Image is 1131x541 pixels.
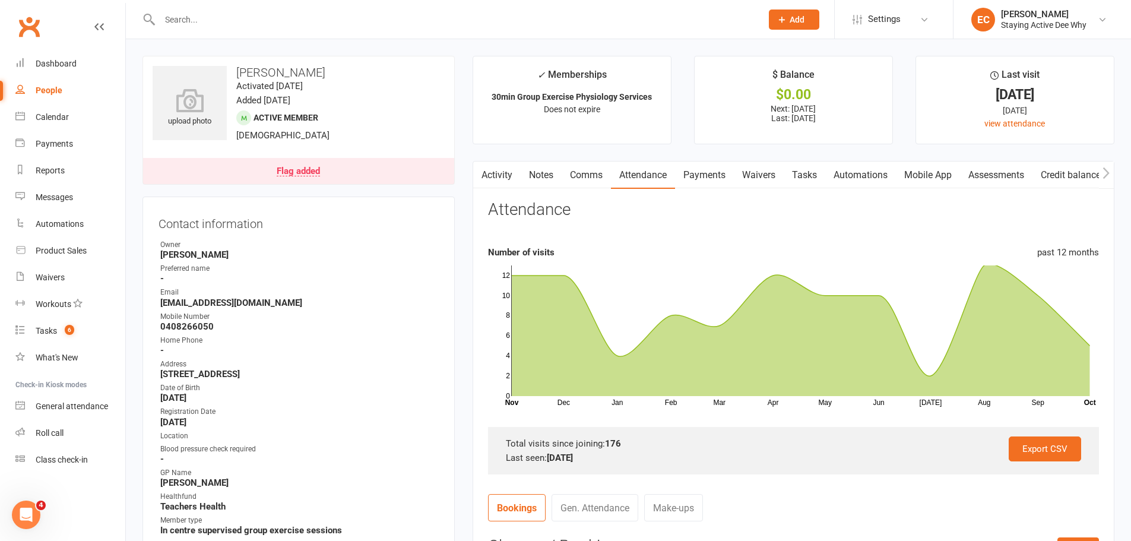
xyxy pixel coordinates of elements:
[36,299,71,309] div: Workouts
[36,59,77,68] div: Dashboard
[160,393,439,403] strong: [DATE]
[473,162,521,189] a: Activity
[160,382,439,394] div: Date of Birth
[675,162,734,189] a: Payments
[153,66,445,79] h3: [PERSON_NAME]
[160,467,439,479] div: GP Name
[160,431,439,442] div: Location
[492,92,652,102] strong: 30min Group Exercise Physiology Services
[36,139,73,148] div: Payments
[159,213,439,230] h3: Contact information
[153,88,227,128] div: upload photo
[825,162,896,189] a: Automations
[36,192,73,202] div: Messages
[552,494,638,521] a: Gen. Attendance
[160,525,439,536] strong: In centre supervised group exercise sessions
[772,67,815,88] div: $ Balance
[160,273,439,284] strong: -
[896,162,960,189] a: Mobile App
[160,263,439,274] div: Preferred name
[784,162,825,189] a: Tasks
[1001,9,1086,20] div: [PERSON_NAME]
[160,249,439,260] strong: [PERSON_NAME]
[14,12,44,42] a: Clubworx
[868,6,901,33] span: Settings
[36,112,69,122] div: Calendar
[734,162,784,189] a: Waivers
[277,167,320,176] div: Flag added
[156,11,753,28] input: Search...
[15,50,125,77] a: Dashboard
[705,88,882,101] div: $0.00
[15,393,125,420] a: General attendance kiosk mode
[705,104,882,123] p: Next: [DATE] Last: [DATE]
[254,113,318,122] span: Active member
[971,8,995,31] div: EC
[1001,20,1086,30] div: Staying Active Dee Why
[927,104,1103,117] div: [DATE]
[790,15,804,24] span: Add
[160,491,439,502] div: Healthfund
[488,494,546,521] a: Bookings
[160,501,439,512] strong: Teachers Health
[506,436,1081,451] div: Total visits since joining:
[160,454,439,464] strong: -
[160,321,439,332] strong: 0408266050
[15,211,125,238] a: Automations
[506,451,1081,465] div: Last seen:
[537,69,545,81] i: ✓
[15,420,125,447] a: Roll call
[36,353,78,362] div: What's New
[160,417,439,428] strong: [DATE]
[160,406,439,417] div: Registration Date
[236,95,290,106] time: Added [DATE]
[36,166,65,175] div: Reports
[15,184,125,211] a: Messages
[537,67,607,89] div: Memberships
[15,264,125,291] a: Waivers
[15,104,125,131] a: Calendar
[36,273,65,282] div: Waivers
[15,157,125,184] a: Reports
[12,501,40,529] iframe: Intercom live chat
[990,67,1040,88] div: Last visit
[927,88,1103,101] div: [DATE]
[36,246,87,255] div: Product Sales
[36,326,57,336] div: Tasks
[15,238,125,264] a: Product Sales
[160,359,439,370] div: Address
[160,444,439,455] div: Blood pressure check required
[160,287,439,298] div: Email
[36,86,62,95] div: People
[547,453,573,463] strong: [DATE]
[769,10,819,30] button: Add
[1037,245,1099,260] div: past 12 months
[488,247,555,258] strong: Number of visits
[160,298,439,308] strong: [EMAIL_ADDRESS][DOMAIN_NAME]
[236,81,303,91] time: Activated [DATE]
[160,345,439,356] strong: -
[160,369,439,379] strong: [STREET_ADDRESS]
[160,515,439,526] div: Member type
[65,325,74,335] span: 6
[1009,436,1081,461] a: Export CSV
[15,344,125,371] a: What's New
[15,131,125,157] a: Payments
[236,130,330,141] span: [DEMOGRAPHIC_DATA]
[1032,162,1109,189] a: Credit balance
[488,201,571,219] h3: Attendance
[644,494,703,521] a: Make-ups
[160,335,439,346] div: Home Phone
[521,162,562,189] a: Notes
[36,401,108,411] div: General attendance
[960,162,1032,189] a: Assessments
[544,105,600,114] span: Does not expire
[160,311,439,322] div: Mobile Number
[984,119,1045,128] a: view attendance
[605,438,621,449] strong: 176
[15,447,125,473] a: Class kiosk mode
[15,318,125,344] a: Tasks 6
[160,477,439,488] strong: [PERSON_NAME]
[562,162,611,189] a: Comms
[36,428,64,438] div: Roll call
